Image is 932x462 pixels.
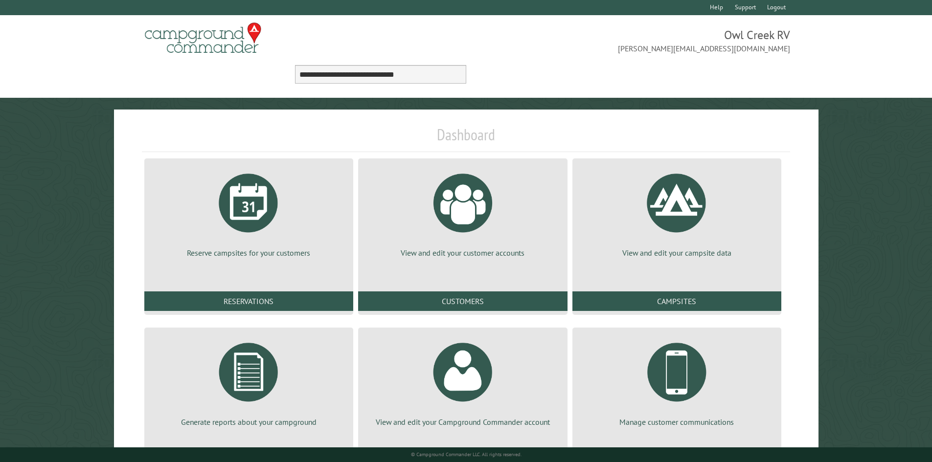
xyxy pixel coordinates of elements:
p: View and edit your campsite data [584,247,770,258]
p: View and edit your customer accounts [370,247,555,258]
a: View and edit your Campground Commander account [370,335,555,427]
a: Reservations [144,291,353,311]
small: © Campground Commander LLC. All rights reserved. [411,451,522,458]
p: Manage customer communications [584,417,770,427]
span: Owl Creek RV [PERSON_NAME][EMAIL_ADDRESS][DOMAIN_NAME] [466,27,791,54]
p: Generate reports about your campground [156,417,341,427]
h1: Dashboard [142,125,791,152]
p: View and edit your Campground Commander account [370,417,555,427]
a: Campsites [572,291,781,311]
a: Manage customer communications [584,335,770,427]
a: Customers [358,291,567,311]
img: Campground Commander [142,19,264,57]
p: Reserve campsites for your customers [156,247,341,258]
a: Generate reports about your campground [156,335,341,427]
a: Reserve campsites for your customers [156,166,341,258]
a: View and edit your customer accounts [370,166,555,258]
a: View and edit your campsite data [584,166,770,258]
